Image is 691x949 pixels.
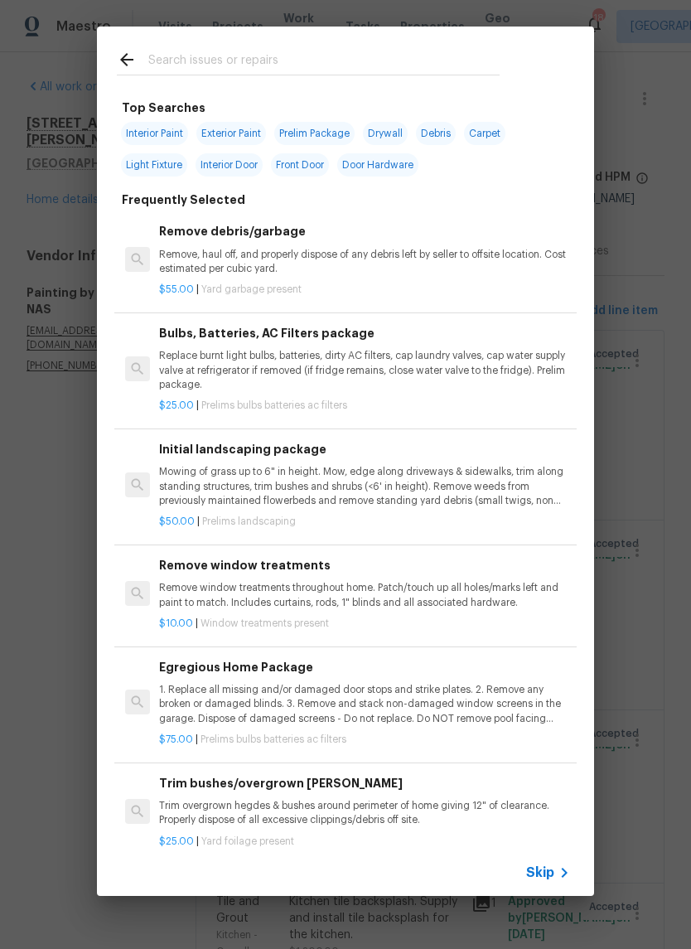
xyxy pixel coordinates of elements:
span: Skip [526,864,554,881]
h6: Remove window treatments [159,556,570,574]
span: Prelims bulbs batteries ac filters [201,400,347,410]
p: | [159,733,570,747]
span: $50.00 [159,516,195,526]
p: Mowing of grass up to 6" in height. Mow, edge along driveways & sidewalks, trim along standing st... [159,465,570,507]
p: Remove window treatments throughout home. Patch/touch up all holes/marks left and paint to match.... [159,581,570,609]
h6: Trim bushes/overgrown [PERSON_NAME] [159,774,570,792]
p: | [159,617,570,631]
span: Window treatments present [201,618,329,628]
p: | [159,399,570,413]
span: $55.00 [159,284,194,294]
h6: Initial landscaping package [159,440,570,458]
p: Trim overgrown hegdes & bushes around perimeter of home giving 12" of clearance. Properly dispose... [159,799,570,827]
p: | [159,283,570,297]
span: Carpet [464,122,505,145]
span: Prelims landscaping [202,516,296,526]
span: Yard foilage present [201,836,294,846]
span: $10.00 [159,618,193,628]
h6: Top Searches [122,99,205,117]
p: | [159,515,570,529]
span: Exterior Paint [196,122,266,145]
span: Light Fixture [121,153,187,177]
span: Debris [416,122,456,145]
h6: Bulbs, Batteries, AC Filters package [159,324,570,342]
span: Door Hardware [337,153,418,177]
span: $25.00 [159,836,194,846]
p: 1. Replace all missing and/or damaged door stops and strike plates. 2. Remove any broken or damag... [159,683,570,725]
h6: Remove debris/garbage [159,222,570,240]
span: Yard garbage present [201,284,302,294]
span: Front Door [271,153,329,177]
span: Interior Paint [121,122,188,145]
span: Drywall [363,122,408,145]
span: Interior Door [196,153,263,177]
span: $25.00 [159,400,194,410]
p: Replace burnt light bulbs, batteries, dirty AC filters, cap laundry valves, cap water supply valv... [159,349,570,391]
span: $75.00 [159,734,193,744]
span: Prelim Package [274,122,355,145]
input: Search issues or repairs [148,50,500,75]
p: Remove, haul off, and properly dispose of any debris left by seller to offsite location. Cost est... [159,248,570,276]
h6: Egregious Home Package [159,658,570,676]
span: Prelims bulbs batteries ac filters [201,734,346,744]
h6: Frequently Selected [122,191,245,209]
p: | [159,835,570,849]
